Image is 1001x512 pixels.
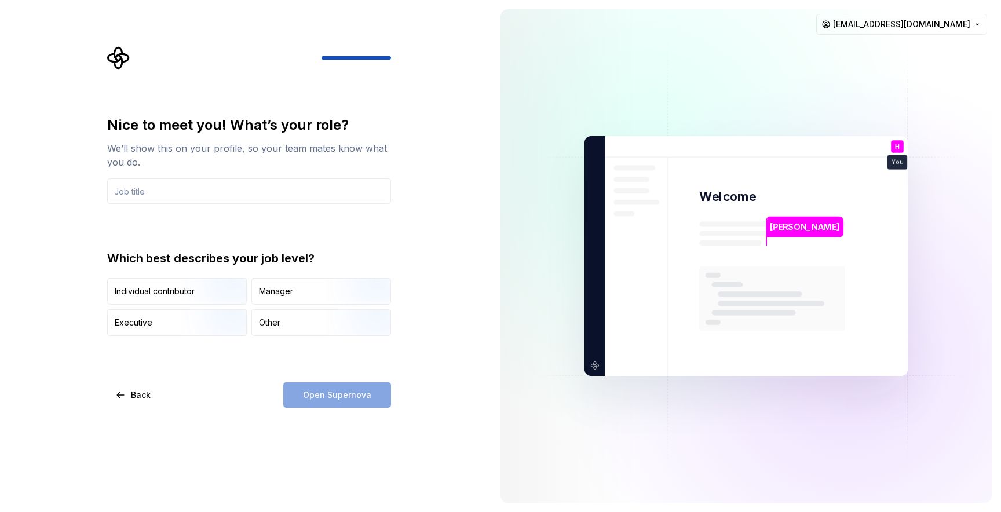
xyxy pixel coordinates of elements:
p: Welcome [699,188,756,205]
div: Individual contributor [115,286,195,297]
div: Manager [259,286,293,297]
button: [EMAIL_ADDRESS][DOMAIN_NAME] [816,14,987,35]
button: Back [107,382,160,408]
span: Back [131,389,151,401]
input: Job title [107,178,391,204]
svg: Supernova Logo [107,46,130,70]
div: Other [259,317,280,328]
p: [PERSON_NAME] [770,221,839,233]
div: Executive [115,317,152,328]
p: You [892,159,903,166]
div: Which best describes your job level? [107,250,391,266]
span: [EMAIL_ADDRESS][DOMAIN_NAME] [833,19,970,30]
div: We’ll show this on your profile, so your team mates know what you do. [107,141,391,169]
p: H [895,144,900,150]
div: Nice to meet you! What’s your role? [107,116,391,134]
